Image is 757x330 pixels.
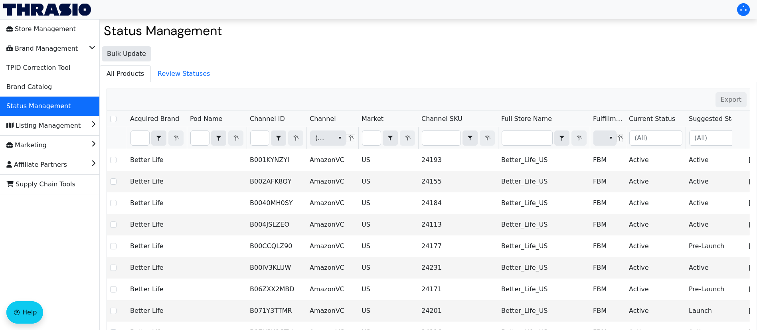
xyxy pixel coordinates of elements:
[127,192,187,214] td: Better Life
[590,127,626,149] th: Filter
[626,257,686,279] td: Active
[107,49,146,59] span: Bulk Update
[358,214,418,235] td: US
[127,279,187,300] td: Better Life
[590,300,626,322] td: FBM
[418,127,498,149] th: Filter
[191,131,209,145] input: Filter
[626,171,686,192] td: Active
[629,114,675,124] span: Current Status
[6,178,75,191] span: Supply Chain Tools
[686,127,745,149] th: Filter
[6,61,70,74] span: TPID Correction Tool
[418,192,498,214] td: 24184
[247,300,306,322] td: B071Y3TTMR
[131,131,149,145] input: Filter
[127,300,187,322] td: Better Life
[498,235,590,257] td: Better_Life_US
[686,279,745,300] td: Pre-Launch
[247,257,306,279] td: B00IV3KLUW
[502,131,552,145] input: Filter
[110,116,117,122] input: Select Row
[306,300,358,322] td: AmazonVC
[554,130,569,146] span: Choose Operator
[6,139,47,152] span: Marketing
[6,119,81,132] span: Listing Management
[626,279,686,300] td: Active
[130,114,179,124] span: Acquired Brand
[358,300,418,322] td: US
[590,192,626,214] td: FBM
[686,192,745,214] td: Active
[498,257,590,279] td: Better_Life_US
[100,66,150,82] span: All Products
[686,235,745,257] td: Pre-Launch
[306,235,358,257] td: AmazonVC
[418,171,498,192] td: 24155
[626,192,686,214] td: Active
[110,157,117,163] input: Select Row
[334,131,346,145] button: select
[463,130,478,146] span: Choose Operator
[498,149,590,171] td: Better_Life_US
[110,200,117,206] input: Select Row
[306,171,358,192] td: AmazonVC
[498,300,590,322] td: Better_Life_US
[362,131,381,145] input: Filter
[358,279,418,300] td: US
[498,279,590,300] td: Better_Life_US
[590,279,626,300] td: FBM
[271,130,286,146] span: Choose Operator
[498,192,590,214] td: Better_Life_US
[247,149,306,171] td: B001KYNZYI
[498,127,590,149] th: Filter
[418,214,498,235] td: 24113
[690,131,742,145] input: (All)
[715,92,747,107] button: Export
[102,46,151,61] button: Bulk Update
[151,66,216,82] span: Review Statuses
[626,149,686,171] td: Active
[626,214,686,235] td: Active
[605,131,617,145] button: select
[190,114,222,124] span: Pod Name
[686,171,745,192] td: Active
[6,81,52,93] span: Brand Catalog
[127,214,187,235] td: Better Life
[127,235,187,257] td: Better Life
[310,114,336,124] span: Channel
[104,23,753,38] h2: Status Management
[358,192,418,214] td: US
[689,114,742,124] span: Suggested Status
[358,257,418,279] td: US
[686,257,745,279] td: Active
[590,257,626,279] td: FBM
[358,171,418,192] td: US
[501,114,552,124] span: Full Store Name
[630,131,682,145] input: (All)
[250,114,285,124] span: Channel ID
[306,192,358,214] td: AmazonVC
[421,114,463,124] span: Channel SKU
[6,158,67,171] span: Affiliate Partners
[110,308,117,314] input: Select Row
[6,301,43,324] button: Help floatingactionbutton
[362,114,383,124] span: Market
[418,235,498,257] td: 24177
[418,300,498,322] td: 24201
[306,257,358,279] td: AmazonVC
[6,23,76,36] span: Store Management
[127,257,187,279] td: Better Life
[187,127,247,149] th: Filter
[6,100,71,113] span: Status Management
[422,131,461,145] input: Filter
[358,149,418,171] td: US
[6,42,78,55] span: Brand Management
[498,214,590,235] td: Better_Life_US
[110,286,117,292] input: Select Row
[315,133,328,143] span: (All)
[590,214,626,235] td: FBM
[418,257,498,279] td: 24231
[626,235,686,257] td: Active
[383,130,398,146] span: Choose Operator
